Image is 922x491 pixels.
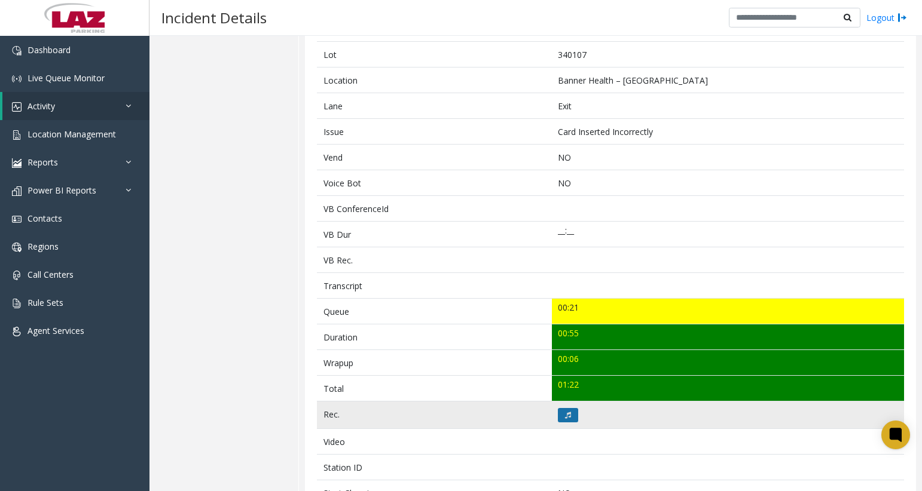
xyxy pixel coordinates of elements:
[552,42,904,67] td: 340107
[12,214,22,224] img: 'icon'
[552,67,904,93] td: Banner Health – [GEOGRAPHIC_DATA]
[12,299,22,308] img: 'icon'
[317,376,552,401] td: Total
[12,243,22,252] img: 'icon'
[317,401,552,429] td: Rec.
[28,241,59,252] span: Regions
[552,222,904,247] td: __:__
[552,299,904,324] td: 00:21
[12,102,22,112] img: 'icon'
[552,324,904,350] td: 00:55
[28,72,105,84] span: Live Queue Monitor
[552,119,904,145] td: Card Inserted Incorrectly
[317,119,552,145] td: Issue
[28,156,58,168] span: Reports
[28,185,96,196] span: Power BI Reports
[317,93,552,119] td: Lane
[28,269,74,280] span: Call Centers
[12,130,22,140] img: 'icon'
[317,350,552,376] td: Wrapup
[12,327,22,336] img: 'icon'
[28,213,62,224] span: Contacts
[28,297,63,308] span: Rule Sets
[28,44,71,56] span: Dashboard
[552,376,904,401] td: 01:22
[866,11,907,24] a: Logout
[552,93,904,119] td: Exit
[2,92,149,120] a: Activity
[897,11,907,24] img: logout
[28,100,55,112] span: Activity
[12,74,22,84] img: 'icon'
[317,324,552,350] td: Duration
[558,177,897,189] p: NO
[317,247,552,273] td: VB Rec.
[317,299,552,324] td: Queue
[317,455,552,480] td: Station ID
[12,186,22,196] img: 'icon'
[12,46,22,56] img: 'icon'
[12,158,22,168] img: 'icon'
[317,196,552,222] td: VB ConferenceId
[28,325,84,336] span: Agent Services
[12,271,22,280] img: 'icon'
[317,145,552,170] td: Vend
[317,429,552,455] td: Video
[317,170,552,196] td: Voice Bot
[558,151,897,164] p: NO
[552,350,904,376] td: 00:06
[28,128,116,140] span: Location Management
[317,42,552,67] td: Lot
[155,3,273,32] h3: Incident Details
[317,67,552,93] td: Location
[317,222,552,247] td: VB Dur
[317,273,552,299] td: Transcript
